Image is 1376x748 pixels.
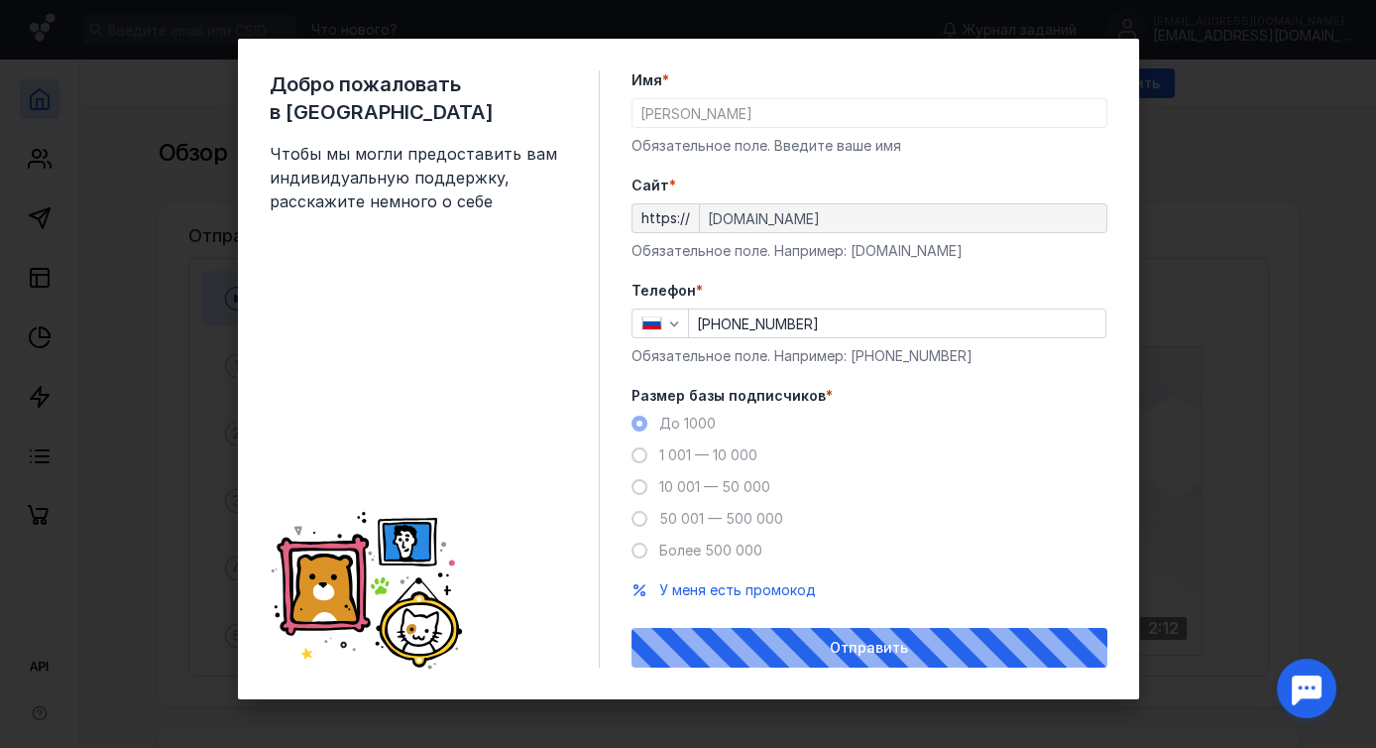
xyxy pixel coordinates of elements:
span: Имя [631,70,662,90]
button: У меня есть промокод [659,580,816,600]
span: Телефон [631,281,696,301]
div: Обязательное поле. Введите ваше имя [631,136,1107,156]
span: У меня есть промокод [659,581,816,598]
div: Обязательное поле. Например: [PHONE_NUMBER] [631,346,1107,366]
span: Чтобы мы могли предоставить вам индивидуальную поддержку, расскажите немного о себе [270,142,567,213]
span: Добро пожаловать в [GEOGRAPHIC_DATA] [270,70,567,126]
span: Cайт [631,176,669,195]
span: Размер базы подписчиков [631,386,826,406]
div: Обязательное поле. Например: [DOMAIN_NAME] [631,241,1107,261]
